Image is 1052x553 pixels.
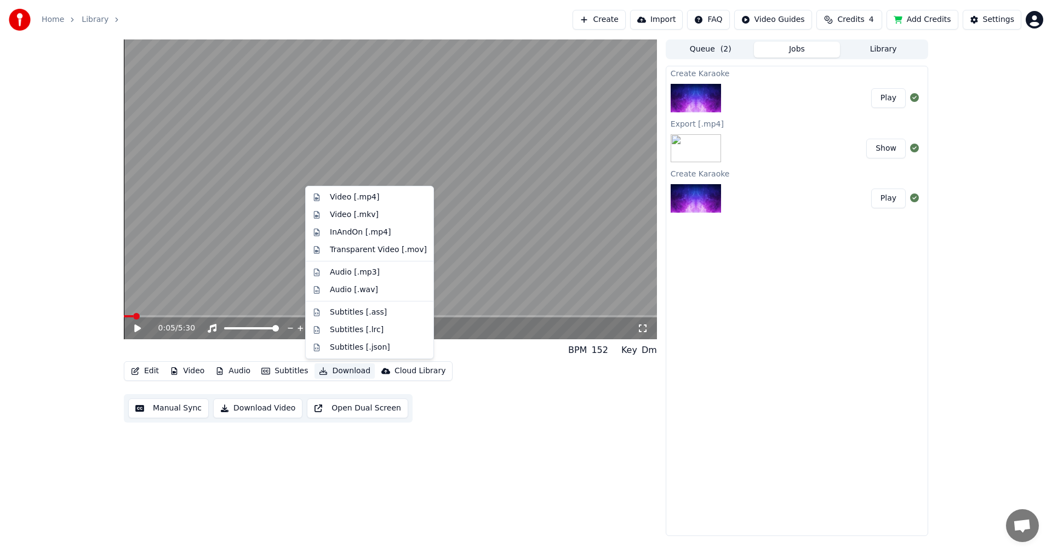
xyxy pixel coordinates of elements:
[837,14,864,25] span: Credits
[211,363,255,379] button: Audio
[330,244,427,255] div: Transparent Video [.mov]
[887,10,958,30] button: Add Credits
[1006,509,1039,542] div: Open chat
[330,209,379,220] div: Video [.mkv]
[754,42,841,58] button: Jobs
[82,14,108,25] a: Library
[591,344,608,357] div: 152
[667,42,754,58] button: Queue
[330,307,387,318] div: Subtitles [.ass]
[721,44,731,55] span: ( 2 )
[165,363,209,379] button: Video
[213,398,302,418] button: Download Video
[178,323,195,334] span: 5:30
[869,14,874,25] span: 4
[330,324,384,335] div: Subtitles [.lrc]
[866,139,906,158] button: Show
[330,192,379,203] div: Video [.mp4]
[395,366,445,377] div: Cloud Library
[871,189,906,208] button: Play
[666,117,928,130] div: Export [.mp4]
[666,66,928,79] div: Create Karaoke
[315,363,375,379] button: Download
[642,344,657,357] div: Dm
[840,42,927,58] button: Library
[9,9,31,31] img: youka
[330,284,378,295] div: Audio [.wav]
[573,10,626,30] button: Create
[568,344,587,357] div: BPM
[630,10,683,30] button: Import
[158,323,175,334] span: 0:05
[330,342,390,353] div: Subtitles [.json]
[983,14,1014,25] div: Settings
[128,398,209,418] button: Manual Sync
[666,167,928,180] div: Create Karaoke
[42,14,64,25] a: Home
[734,10,812,30] button: Video Guides
[963,10,1021,30] button: Settings
[330,227,391,238] div: InAndOn [.mp4]
[42,14,126,25] nav: breadcrumb
[816,10,882,30] button: Credits4
[871,88,906,108] button: Play
[330,267,380,278] div: Audio [.mp3]
[158,323,185,334] div: /
[687,10,729,30] button: FAQ
[307,398,408,418] button: Open Dual Screen
[621,344,637,357] div: Key
[257,363,312,379] button: Subtitles
[127,363,163,379] button: Edit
